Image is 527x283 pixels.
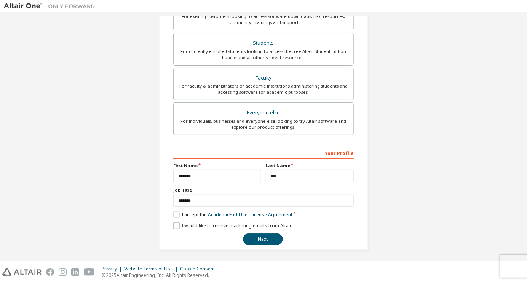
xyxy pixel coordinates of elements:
[124,266,180,272] div: Website Terms of Use
[173,222,292,229] label: I would like to receive marketing emails from Altair
[173,187,354,193] label: Job Title
[173,163,261,169] label: First Name
[180,266,219,272] div: Cookie Consent
[208,211,292,218] a: Academic End-User License Agreement
[243,233,283,245] button: Next
[4,2,99,10] img: Altair One
[2,268,42,276] img: altair_logo.svg
[71,268,79,276] img: linkedin.svg
[178,83,349,95] div: For faculty & administrators of academic institutions administering students and accessing softwa...
[173,147,354,159] div: Your Profile
[102,266,124,272] div: Privacy
[102,272,219,278] p: © 2025 Altair Engineering, Inc. All Rights Reserved.
[178,48,349,61] div: For currently enrolled students looking to access the free Altair Student Edition bundle and all ...
[178,13,349,26] div: For existing customers looking to access software downloads, HPC resources, community, trainings ...
[178,107,349,118] div: Everyone else
[178,38,349,48] div: Students
[178,73,349,83] div: Faculty
[178,118,349,130] div: For individuals, businesses and everyone else looking to try Altair software and explore our prod...
[59,268,67,276] img: instagram.svg
[46,268,54,276] img: facebook.svg
[84,268,95,276] img: youtube.svg
[173,211,292,218] label: I accept the
[266,163,354,169] label: Last Name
